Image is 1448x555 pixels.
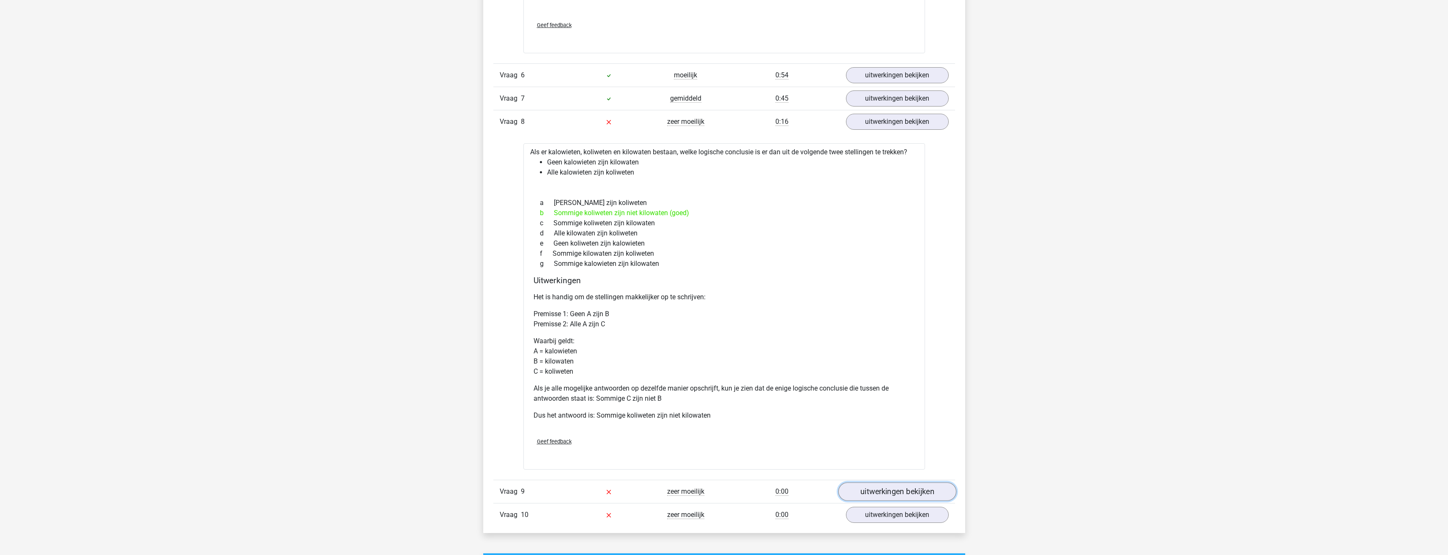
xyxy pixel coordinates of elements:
div: Alle kilowaten zijn koliweten [534,228,915,238]
a: uitwerkingen bekijken [846,67,949,83]
span: 0:54 [775,71,788,79]
p: Als je alle mogelijke antwoorden op dezelfde manier opschrijft, kun je zien dat de enige logische... [534,383,915,404]
span: Geef feedback [537,22,572,28]
span: 0:00 [775,487,788,496]
div: Sommige koliweten zijn kilowaten [534,218,915,228]
span: moeilijk [674,71,697,79]
span: f [540,249,553,259]
span: Vraag [500,70,521,80]
span: Vraag [500,93,521,104]
span: 8 [521,118,525,126]
span: g [540,259,554,269]
div: [PERSON_NAME] zijn koliweten [534,198,915,208]
p: Waarbij geldt: A = kalowieten B = kilowaten C = koliweten [534,336,915,377]
p: Premisse 1: Geen A zijn B Premisse 2: Alle A zijn C [534,309,915,329]
p: Het is handig om de stellingen makkelijker op te schrijven: [534,292,915,302]
span: c [540,218,553,228]
a: uitwerkingen bekijken [846,114,949,130]
span: Geef feedback [537,438,572,445]
span: Vraag [500,487,521,497]
span: b [540,208,554,218]
span: Vraag [500,117,521,127]
span: 10 [521,511,528,519]
div: Als er kalowieten, koliweten en kilowaten bestaan, welke logische conclusie is er dan uit de volg... [523,143,925,470]
div: Sommige kilowaten zijn koliweten [534,249,915,259]
div: Sommige koliweten zijn niet kilowaten (goed) [534,208,915,218]
a: uitwerkingen bekijken [846,90,949,107]
span: d [540,228,554,238]
li: Geen kalowieten zijn kilowaten [547,157,918,167]
div: Sommige kalowieten zijn kilowaten [534,259,915,269]
span: 0:16 [775,118,788,126]
a: uitwerkingen bekijken [846,507,949,523]
span: a [540,198,554,208]
span: 0:00 [775,511,788,519]
span: 0:45 [775,94,788,103]
span: zeer moeilijk [667,511,704,519]
span: 6 [521,71,525,79]
span: 7 [521,94,525,102]
div: Geen koliweten zijn kalowieten [534,238,915,249]
li: Alle kalowieten zijn koliweten [547,167,918,178]
span: zeer moeilijk [667,118,704,126]
a: uitwerkingen bekijken [838,483,956,501]
h4: Uitwerkingen [534,276,915,285]
span: e [540,238,553,249]
span: 9 [521,487,525,495]
span: Vraag [500,510,521,520]
span: gemiddeld [670,94,701,103]
p: Dus het antwoord is: Sommige koliweten zijn niet kilowaten [534,410,915,421]
span: zeer moeilijk [667,487,704,496]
